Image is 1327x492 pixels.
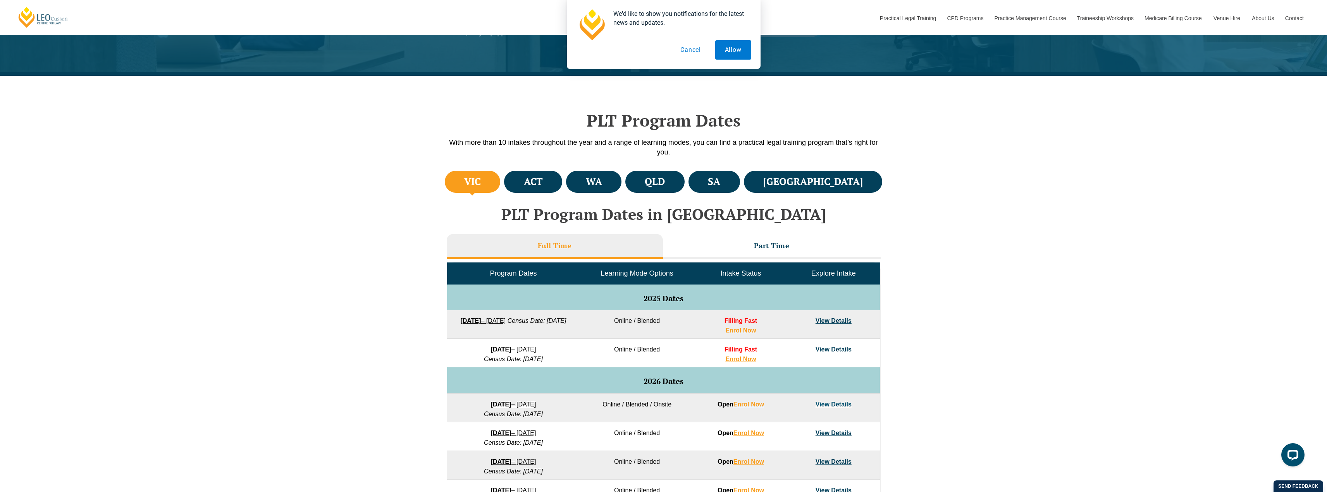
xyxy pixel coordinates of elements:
[443,111,885,130] h2: PLT Program Dates
[580,394,694,422] td: Online / Blended / Onsite
[491,430,536,436] a: [DATE]– [DATE]
[484,439,543,446] em: Census Date: [DATE]
[754,241,790,250] h3: Part Time
[491,346,536,353] a: [DATE]– [DATE]
[671,40,711,60] button: Cancel
[484,356,543,362] em: Census Date: [DATE]
[733,458,764,465] a: Enrol Now
[607,9,751,27] div: We'd like to show you notifications for the latest news and updates.
[460,317,481,324] strong: [DATE]
[508,317,566,324] em: Census Date: [DATE]
[725,346,757,353] span: Filling Fast
[580,422,694,451] td: Online / Blended
[491,458,511,465] strong: [DATE]
[443,138,885,157] p: With more than 10 intakes throughout the year and a range of learning modes, you can find a pract...
[491,346,511,353] strong: [DATE]
[580,310,694,339] td: Online / Blended
[763,175,863,188] h4: [GEOGRAPHIC_DATA]
[816,317,852,324] a: View Details
[811,269,856,277] span: Explore Intake
[484,411,543,417] em: Census Date: [DATE]
[718,401,764,408] strong: Open
[1275,440,1308,473] iframe: LiveChat chat widget
[733,430,764,436] a: Enrol Now
[644,376,683,386] span: 2026 Dates
[715,40,751,60] button: Allow
[538,241,572,250] h3: Full Time
[460,317,506,324] a: [DATE]– [DATE]
[491,458,536,465] a: [DATE]– [DATE]
[580,451,694,480] td: Online / Blended
[576,9,607,40] img: notification icon
[816,346,852,353] a: View Details
[580,339,694,367] td: Online / Blended
[601,269,673,277] span: Learning Mode Options
[816,401,852,408] a: View Details
[733,401,764,408] a: Enrol Now
[725,356,756,362] a: Enrol Now
[645,175,665,188] h4: QLD
[816,430,852,436] a: View Details
[725,327,756,334] a: Enrol Now
[718,430,764,436] strong: Open
[490,269,537,277] span: Program Dates
[720,269,761,277] span: Intake Status
[644,293,683,303] span: 2025 Dates
[524,175,543,188] h4: ACT
[484,468,543,475] em: Census Date: [DATE]
[708,175,720,188] h4: SA
[491,401,511,408] strong: [DATE]
[816,458,852,465] a: View Details
[725,317,757,324] span: Filling Fast
[464,175,481,188] h4: VIC
[586,175,602,188] h4: WA
[443,206,885,223] h2: PLT Program Dates in [GEOGRAPHIC_DATA]
[491,401,536,408] a: [DATE]– [DATE]
[491,430,511,436] strong: [DATE]
[718,458,764,465] strong: Open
